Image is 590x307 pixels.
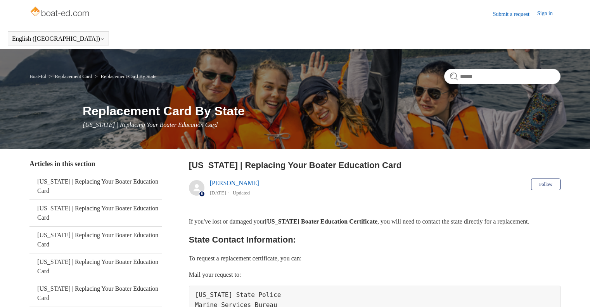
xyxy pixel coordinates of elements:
[83,102,561,120] h1: Replacement Card By State
[189,253,561,264] p: To request a replacement certificate, you can:
[531,179,561,190] button: Follow Article
[189,217,561,227] p: If you've lost or damaged your , you will need to contact the state directly for a replacement.
[189,233,561,246] h2: State Contact Information:
[12,35,105,42] button: English ([GEOGRAPHIC_DATA])
[29,73,48,79] li: Boat-Ed
[93,73,157,79] li: Replacement Card By State
[564,281,584,301] div: Live chat
[48,73,93,79] li: Replacement Card
[29,5,91,20] img: Boat-Ed Help Center home page
[265,218,377,225] strong: [US_STATE] Boater Education Certificate
[55,73,92,79] a: Replacement Card
[29,200,162,226] a: [US_STATE] | Replacing Your Boater Education Card
[210,180,259,186] a: [PERSON_NAME]
[29,173,162,199] a: [US_STATE] | Replacing Your Boater Education Card
[233,190,250,196] li: Updated
[29,73,46,79] a: Boat-Ed
[100,73,156,79] a: Replacement Card By State
[83,121,218,128] span: [US_STATE] | Replacing Your Boater Education Card
[29,227,162,253] a: [US_STATE] | Replacing Your Boater Education Card
[537,9,561,19] a: Sign in
[189,159,561,172] h2: New Jersey | Replacing Your Boater Education Card
[29,253,162,280] a: [US_STATE] | Replacing Your Boater Education Card
[29,280,162,307] a: [US_STATE] | Replacing Your Boater Education Card
[29,160,95,168] span: Articles in this section
[444,69,561,84] input: Search
[210,190,226,196] time: 05/23/2024, 11:00
[189,270,561,280] p: Mail your request to:
[493,10,537,18] a: Submit a request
